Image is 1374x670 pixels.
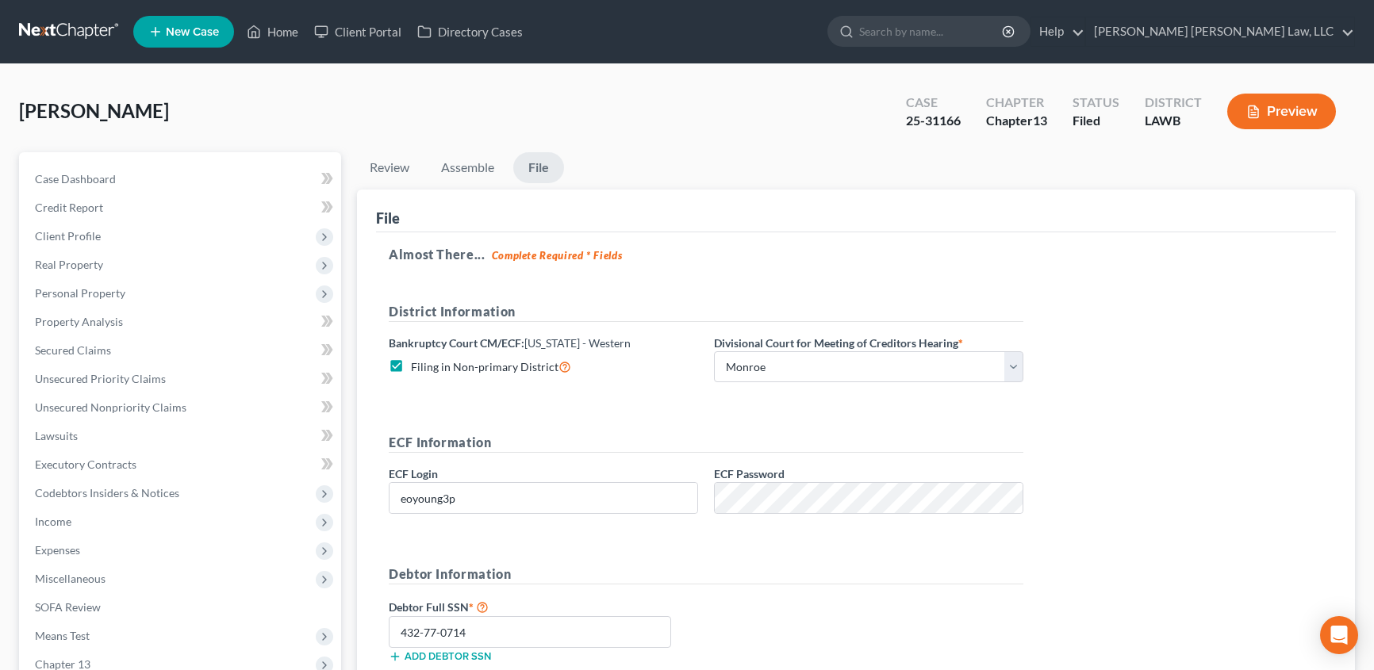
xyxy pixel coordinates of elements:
a: Directory Cases [409,17,531,46]
div: Filed [1073,112,1119,130]
input: Enter ECF Login... [390,483,697,513]
a: Client Portal [306,17,409,46]
a: [PERSON_NAME] [PERSON_NAME] Law, LLC [1086,17,1354,46]
div: Open Intercom Messenger [1320,616,1358,654]
span: Expenses [35,543,80,557]
label: ECF Login [389,465,438,482]
div: Status [1073,94,1119,112]
a: Unsecured Nonpriority Claims [22,393,341,422]
span: Miscellaneous [35,572,106,585]
label: Bankruptcy Court CM/ECF: [389,335,631,351]
a: SOFA Review [22,593,341,622]
span: [PERSON_NAME] [19,99,169,122]
span: Secured Claims [35,343,111,357]
a: Home [239,17,306,46]
button: Add debtor SSN [389,650,491,663]
a: Credit Report [22,193,341,222]
span: [US_STATE] - Western [524,336,631,350]
span: Unsecured Priority Claims [35,372,166,385]
a: File [513,152,564,183]
span: Personal Property [35,286,125,300]
a: Secured Claims [22,336,341,365]
h5: Almost There... [389,245,1323,264]
a: Assemble [428,152,507,183]
label: Debtor Full SSN [381,597,706,616]
a: Executory Contracts [22,450,341,479]
span: 13 [1033,113,1047,128]
span: Executory Contracts [35,458,136,471]
strong: Complete Required * Fields [492,249,623,262]
div: LAWB [1145,112,1202,130]
a: Lawsuits [22,422,341,450]
input: Search by name... [859,17,1004,46]
span: New Case [166,26,219,38]
label: ECF Password [714,465,785,482]
span: Lawsuits [35,429,78,442]
a: Case Dashboard [22,165,341,193]
a: Unsecured Priority Claims [22,365,341,393]
h5: District Information [389,302,1023,322]
span: Client Profile [35,229,101,243]
div: Chapter [986,112,1047,130]
input: XXX-XX-XXXX [389,616,671,648]
span: Case Dashboard [35,172,116,186]
div: 25-31166 [906,112,961,130]
span: Means Test [35,629,90,642]
h5: Debtor Information [389,565,1023,584]
div: District [1145,94,1202,112]
span: Income [35,515,71,528]
span: Real Property [35,258,103,271]
button: Preview [1227,94,1336,129]
a: Help [1031,17,1084,46]
span: Filing in Non-primary District [411,360,558,373]
span: Property Analysis [35,315,123,328]
div: Case [906,94,961,112]
a: Property Analysis [22,308,341,336]
label: Divisional Court for Meeting of Creditors Hearing [714,335,963,351]
h5: ECF Information [389,433,1023,453]
div: Chapter [986,94,1047,112]
div: File [376,209,400,228]
span: Unsecured Nonpriority Claims [35,400,186,414]
span: SOFA Review [35,600,101,614]
span: Credit Report [35,201,103,214]
a: Review [357,152,422,183]
span: Codebtors Insiders & Notices [35,486,179,500]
